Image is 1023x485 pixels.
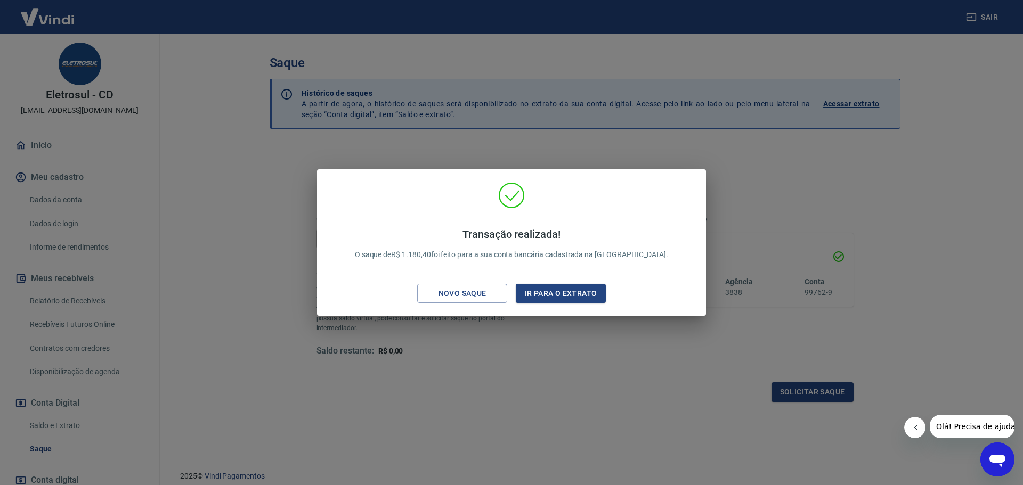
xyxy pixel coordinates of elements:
button: Novo saque [417,284,507,303]
iframe: Mensagem da empresa [930,415,1014,438]
div: Novo saque [426,287,499,300]
iframe: Botão para abrir a janela de mensagens [980,442,1014,476]
iframe: Fechar mensagem [904,417,925,438]
span: Olá! Precisa de ajuda? [6,7,90,16]
p: O saque de R$ 1.180,40 foi feito para a sua conta bancária cadastrada na [GEOGRAPHIC_DATA]. [355,228,669,260]
h4: Transação realizada! [355,228,669,241]
button: Ir para o extrato [516,284,606,303]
